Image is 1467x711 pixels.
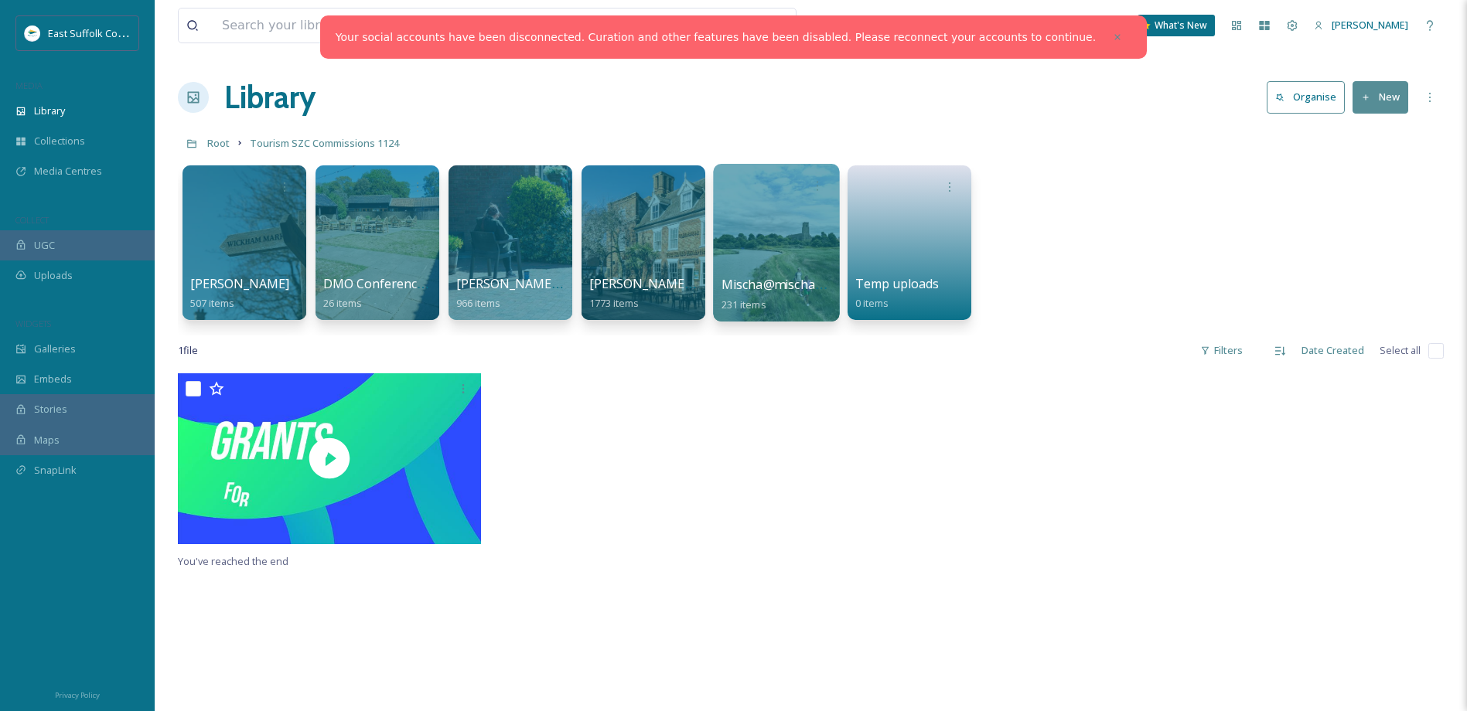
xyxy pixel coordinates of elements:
a: Tourism SZC Commissions 1124 [250,134,399,152]
span: Galleries [34,342,76,356]
span: Temp uploads [855,275,939,292]
a: Library [224,74,316,121]
span: 507 items [190,296,234,310]
span: [PERSON_NAME] [1332,18,1408,32]
span: 1 file [178,343,198,358]
a: DMO Conference Demo Folder26 items [323,277,501,310]
span: COLLECT [15,214,49,226]
span: Privacy Policy [55,690,100,700]
span: Embeds [34,372,72,386]
span: 1773 items [589,296,639,310]
a: Mischa@mischaphotoltd231 items [722,277,867,311]
span: 966 items [456,296,500,310]
a: Your social accounts have been disconnected. Curation and other features have been disabled. Plea... [336,29,1096,46]
a: [PERSON_NAME]507 items [190,277,289,310]
span: Stories [34,402,67,417]
span: WIDGETS [15,318,51,329]
a: [PERSON_NAME] @crisp design966 items [456,277,639,310]
span: You've reached the end [178,554,288,568]
span: Tourism SZC Commissions 1124 [250,136,399,150]
span: 0 items [855,296,889,310]
a: Privacy Policy [55,685,100,703]
a: What's New [1138,15,1215,36]
span: Root [207,136,230,150]
span: MEDIA [15,80,43,91]
div: Filters [1192,335,1250,366]
span: Collections [34,134,85,148]
a: Temp uploads0 items [855,277,939,310]
span: Library [34,104,65,118]
button: Organise [1267,81,1345,113]
a: [PERSON_NAME] @ETTphotography1773 items [589,277,803,310]
a: View all files [698,10,788,40]
span: 26 items [323,296,362,310]
span: Select all [1380,343,1421,358]
span: [PERSON_NAME] @crisp design [456,275,639,292]
a: [PERSON_NAME] [1306,10,1416,40]
a: Organise [1267,81,1353,113]
span: Mischa@mischaphotoltd [722,276,867,293]
img: thumbnail [178,373,481,544]
span: [PERSON_NAME] [190,275,289,292]
span: DMO Conference Demo Folder [323,275,501,292]
a: Root [207,134,230,152]
span: SnapLink [34,463,77,478]
span: 231 items [722,297,766,311]
input: Search your library [214,9,642,43]
span: Media Centres [34,164,102,179]
div: Date Created [1294,335,1372,366]
img: ESC%20Logo.png [25,26,40,41]
span: Maps [34,433,60,447]
button: New [1353,81,1408,113]
span: East Suffolk Council [48,26,139,40]
span: UGC [34,238,55,253]
span: Uploads [34,268,73,283]
span: [PERSON_NAME] @ETTphotography [589,275,803,292]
